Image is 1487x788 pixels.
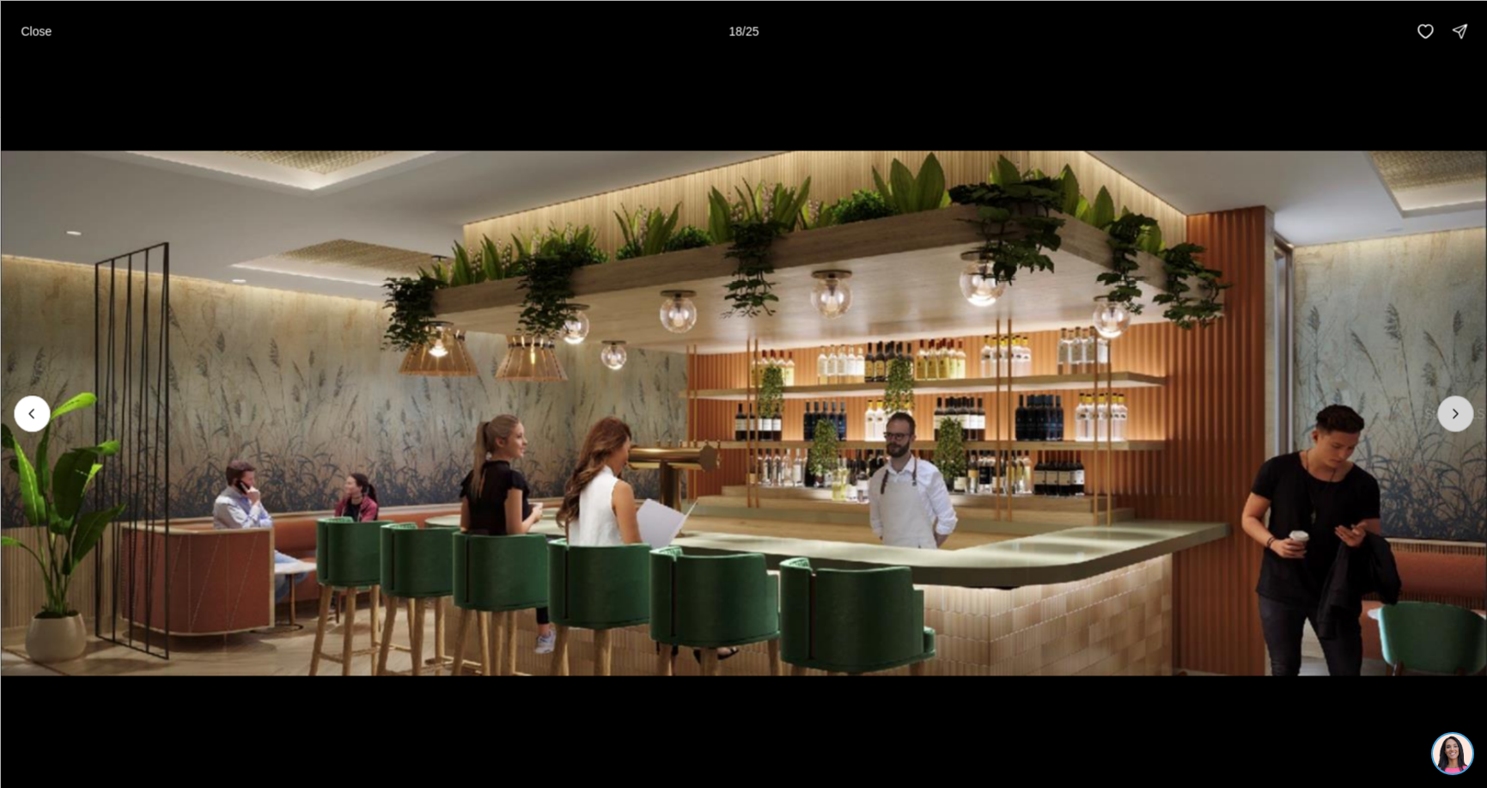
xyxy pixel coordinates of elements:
[14,395,50,431] button: Previous slide
[21,24,52,38] p: Close
[1437,395,1473,431] button: Next slide
[10,10,50,50] img: be3d4b55-7850-4bcb-9297-a2f9cd376e78.png
[728,24,759,38] p: 18 / 25
[10,14,62,48] button: Close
